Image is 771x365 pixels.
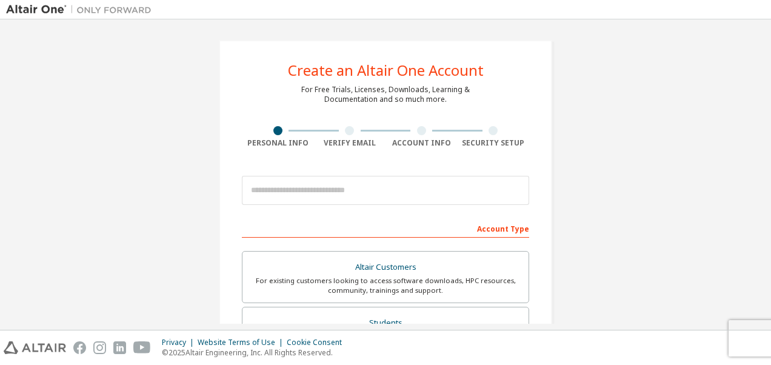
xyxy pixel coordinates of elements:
div: For existing customers looking to access software downloads, HPC resources, community, trainings ... [250,276,521,295]
div: Verify Email [314,138,386,148]
img: youtube.svg [133,341,151,354]
div: Students [250,315,521,332]
div: Security Setup [458,138,530,148]
div: Cookie Consent [287,338,349,347]
div: Account Type [242,218,529,238]
div: Account Info [385,138,458,148]
p: © 2025 Altair Engineering, Inc. All Rights Reserved. [162,347,349,358]
img: instagram.svg [93,341,106,354]
div: Altair Customers [250,259,521,276]
img: altair_logo.svg [4,341,66,354]
img: facebook.svg [73,341,86,354]
img: Altair One [6,4,158,16]
img: linkedin.svg [113,341,126,354]
div: Personal Info [242,138,314,148]
div: Privacy [162,338,198,347]
div: Website Terms of Use [198,338,287,347]
div: Create an Altair One Account [288,63,484,78]
div: For Free Trials, Licenses, Downloads, Learning & Documentation and so much more. [301,85,470,104]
